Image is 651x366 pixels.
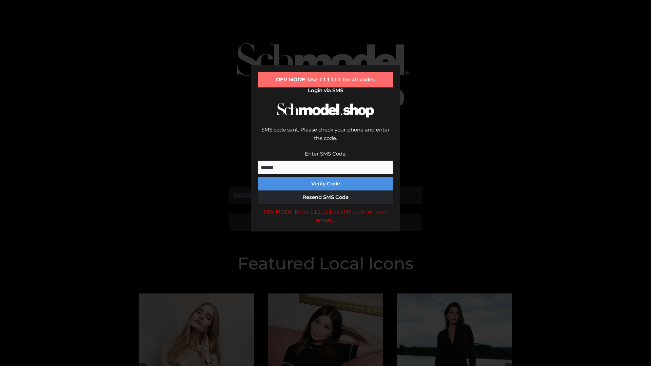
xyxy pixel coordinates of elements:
label: Enter SMS Code: [305,150,347,157]
div: SMS code sent. Please check your phone and enter the code. [258,125,393,149]
div: DEV MODE: Use 111111 for all codes [258,72,393,87]
button: Verify Code [258,177,393,190]
button: Resend SMS Code [258,190,393,204]
img: Schmodel Logo [275,97,376,124]
div: DEV MODE: Enter 111111 as SMS code (or leave empty). [258,207,393,225]
h2: Login via SMS [258,87,393,94]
